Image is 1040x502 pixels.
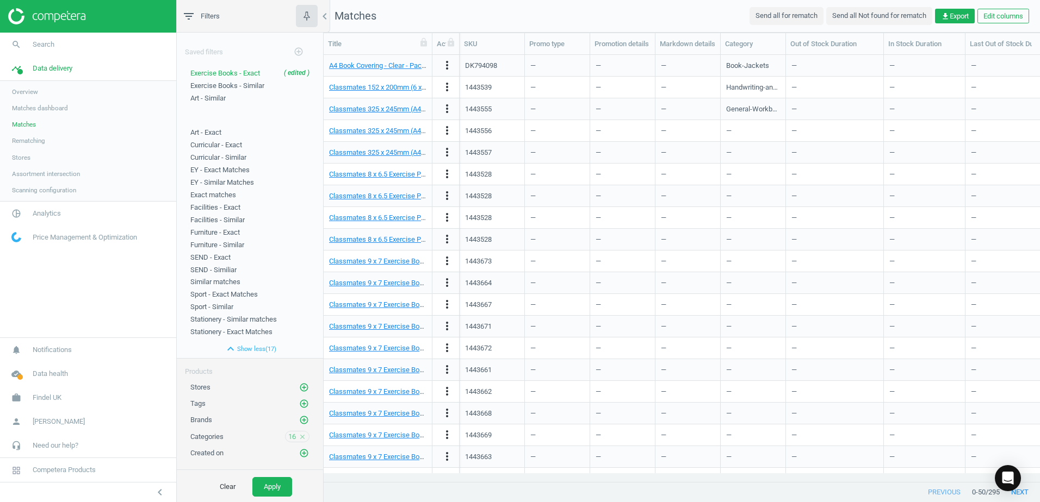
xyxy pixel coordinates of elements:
[441,211,454,225] button: more_vert
[329,453,626,461] a: Classmates 9 x 7 Exercise Book 80 Page, 8mm Ruled With Margin, Purple - Pack of 100 100 Pack
[596,143,649,162] div: —
[660,39,716,49] div: Markdown details
[791,382,878,401] div: —
[441,146,454,160] button: more_vert
[441,385,454,399] button: more_vert
[530,208,584,227] div: —
[726,295,780,314] div: —
[661,121,715,140] div: —
[288,41,309,63] button: add_circle_outline
[661,230,715,249] div: —
[530,317,584,336] div: —
[6,411,27,432] i: person
[530,121,584,140] div: —
[465,104,492,114] div: 1443555
[441,428,454,442] button: more_vert
[441,59,454,73] button: more_vert
[33,40,54,49] span: Search
[441,102,454,116] button: more_vert
[889,78,959,97] div: —
[190,266,237,274] span: SEND - Similiar
[530,252,584,271] div: —
[190,290,258,298] span: Sport - Exact Matches
[177,340,323,358] button: expand_lessShow less(17)
[596,252,649,271] div: —
[441,298,454,311] i: more_vert
[661,78,715,97] div: —
[33,345,72,355] span: Notifications
[596,295,649,314] div: —
[328,39,428,49] div: Title
[441,167,454,181] button: more_vert
[324,55,1040,473] div: grid
[6,34,27,55] i: search
[530,425,584,444] div: —
[791,338,878,357] div: —
[190,81,264,90] span: Exercise Books - Similar
[661,404,715,423] div: —
[441,472,454,485] i: more_vert
[190,94,226,102] span: Art - Similar
[190,128,221,136] span: Art - Exact
[464,39,520,49] div: SKU
[441,146,454,159] i: more_vert
[190,383,211,391] span: Stores
[465,343,492,353] div: 1443672
[441,341,454,354] i: more_vert
[190,328,273,336] span: Stationery - Exact Matches
[33,441,78,450] span: Need our help?
[329,235,646,243] a: Classmates 8 x 6.5 Exercise Paper, 8mm Ruled With Margin, Unpunched - 5 [PERSON_NAME] 2500 Pack
[441,298,454,312] button: more_vert
[596,338,649,357] div: —
[6,58,27,79] i: timeline
[889,99,959,118] div: —
[329,214,646,222] a: Classmates 8 x 6.5 Exercise Paper, 8mm Ruled With Margin, Unpunched - 5 [PERSON_NAME] 2500 Pack
[441,363,454,377] button: more_vert
[12,153,30,162] span: Stores
[661,273,715,292] div: —
[33,64,72,73] span: Data delivery
[791,208,878,227] div: —
[441,341,454,355] button: more_vert
[224,342,237,355] i: expand_less
[726,186,780,205] div: —
[329,300,593,309] a: Classmates 9 x 7 Exercise Book 80 Page, 10mm Squared, Blue - Pack of 100 100 Pack
[889,273,959,292] div: —
[12,104,68,112] span: Matches dashboard
[190,241,244,249] span: Furniture - Similar
[299,415,309,425] i: add_circle_outline
[465,191,492,201] div: 1443528
[441,233,454,246] i: more_vert
[530,186,584,205] div: —
[441,233,454,247] button: more_vert
[190,191,236,199] span: Exact matches
[791,317,878,336] div: —
[6,340,27,360] i: notifications
[791,143,878,162] div: —
[596,382,649,401] div: —
[661,252,715,271] div: —
[441,428,454,441] i: more_vert
[465,61,497,71] div: DK794098
[153,486,166,499] i: chevron_left
[299,415,309,425] button: add_circle_outline
[889,121,959,140] div: —
[596,360,649,379] div: —
[190,153,246,161] span: Curricular - Similar
[299,382,309,392] i: add_circle_outline
[596,404,649,423] div: —
[791,295,878,314] div: —
[726,273,780,292] div: —
[596,121,649,140] div: —
[661,99,715,118] div: —
[465,365,492,375] div: 1443661
[941,12,950,21] i: get_app
[190,303,233,311] span: Sport - Similar
[6,387,27,408] i: work
[791,78,878,97] div: —
[190,216,245,224] span: Facilities - Similar
[726,104,780,114] div: General-Workbooks
[889,317,959,336] div: —
[596,99,649,118] div: —
[329,127,652,135] a: Classmates 325 x 245mm (A4+) Project Book 80 Page, 8mm Ruled With Margin, Red - Pack of 50 50 Pack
